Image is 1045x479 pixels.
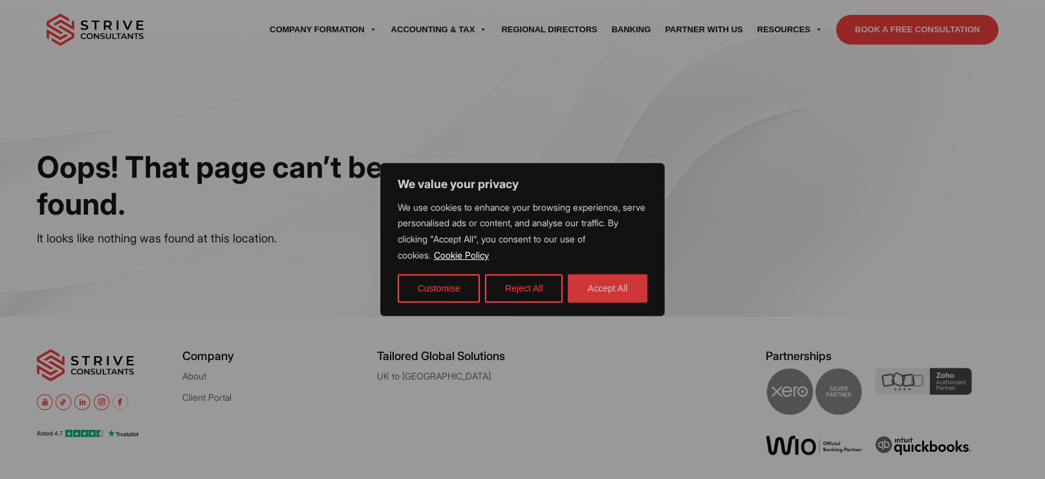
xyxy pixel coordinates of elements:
[568,274,647,303] button: Accept All
[433,249,490,261] a: Cookie Policy
[380,163,665,317] div: We value your privacy
[485,274,563,303] button: Reject All
[398,200,647,264] p: We use cookies to enhance your browsing experience, serve personalised ads or content, and analys...
[398,274,480,303] button: Customise
[398,176,647,192] p: We value your privacy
